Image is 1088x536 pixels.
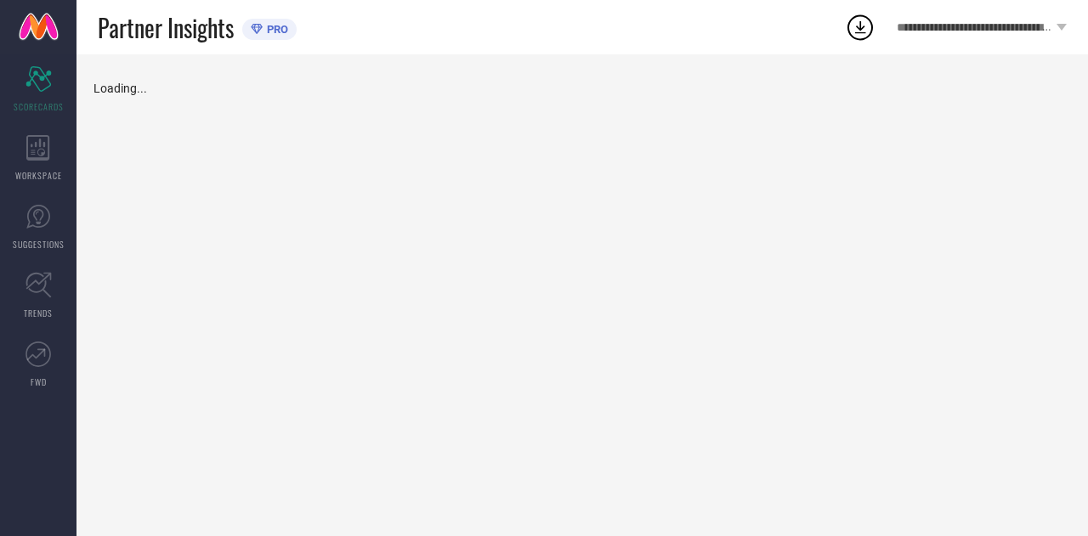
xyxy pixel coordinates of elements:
[98,10,234,45] span: Partner Insights
[31,375,47,388] span: FWD
[13,238,65,251] span: SUGGESTIONS
[263,23,288,36] span: PRO
[845,12,875,42] div: Open download list
[15,169,62,182] span: WORKSPACE
[14,100,64,113] span: SCORECARDS
[93,82,147,95] span: Loading...
[24,307,53,319] span: TRENDS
